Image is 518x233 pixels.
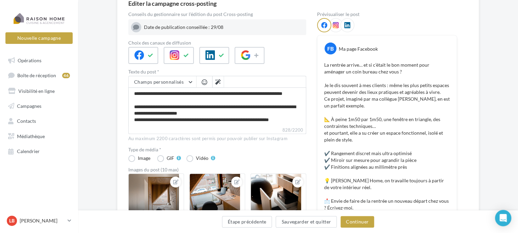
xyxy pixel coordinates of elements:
div: Vidéo [196,156,208,161]
div: Date de publication conseillée : 29/08 [144,24,303,31]
label: Choix des canaux de diffusion [128,40,306,45]
span: Campagnes [17,103,41,109]
p: La rentrée arrive… et si c’était le bon moment pour aménager un coin bureau chez vous ? Je le dis... [324,62,450,218]
a: LB [PERSON_NAME] [5,214,73,227]
div: GIF [167,156,174,161]
button: Sauvegarder et quitter [276,216,337,228]
p: [PERSON_NAME] [20,217,65,224]
span: Visibilité en ligne [18,88,55,94]
a: Calendrier [4,145,74,157]
label: 828/2200 [128,127,306,134]
span: Champs personnalisés [134,79,184,85]
div: Au maximum 2200 caractères sont permis pour pouvoir publier sur Instagram [128,136,306,142]
span: Opérations [18,57,41,63]
span: LB [9,217,15,224]
div: Images du post (10 max) [128,167,306,172]
div: Ma page Facebook [339,46,378,52]
div: Editer la campagne cross-posting [128,0,217,6]
label: Type de média * [128,147,306,152]
button: Étape précédente [222,216,272,228]
span: Boîte de réception [17,72,56,78]
span: Calendrier [17,148,40,154]
div: Prévisualiser le post [317,12,457,17]
div: Open Intercom Messenger [495,210,511,226]
button: Nouvelle campagne [5,32,73,44]
div: 46 [62,73,70,78]
div: Conseils du gestionnaire sur l'édition du post Cross-posting [128,12,306,17]
label: Texte du post * [128,69,306,74]
a: Boîte de réception46 [4,69,74,81]
a: Contacts [4,114,74,127]
a: Opérations [4,54,74,66]
button: Champs personnalisés [129,76,196,88]
a: Visibilité en ligne [4,84,74,97]
button: Continuer [340,216,374,228]
a: Campagnes [4,99,74,112]
span: Médiathèque [17,133,45,139]
div: FB [325,43,336,54]
span: Contacts [17,118,36,124]
a: Médiathèque [4,130,74,142]
div: Image [138,156,150,161]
